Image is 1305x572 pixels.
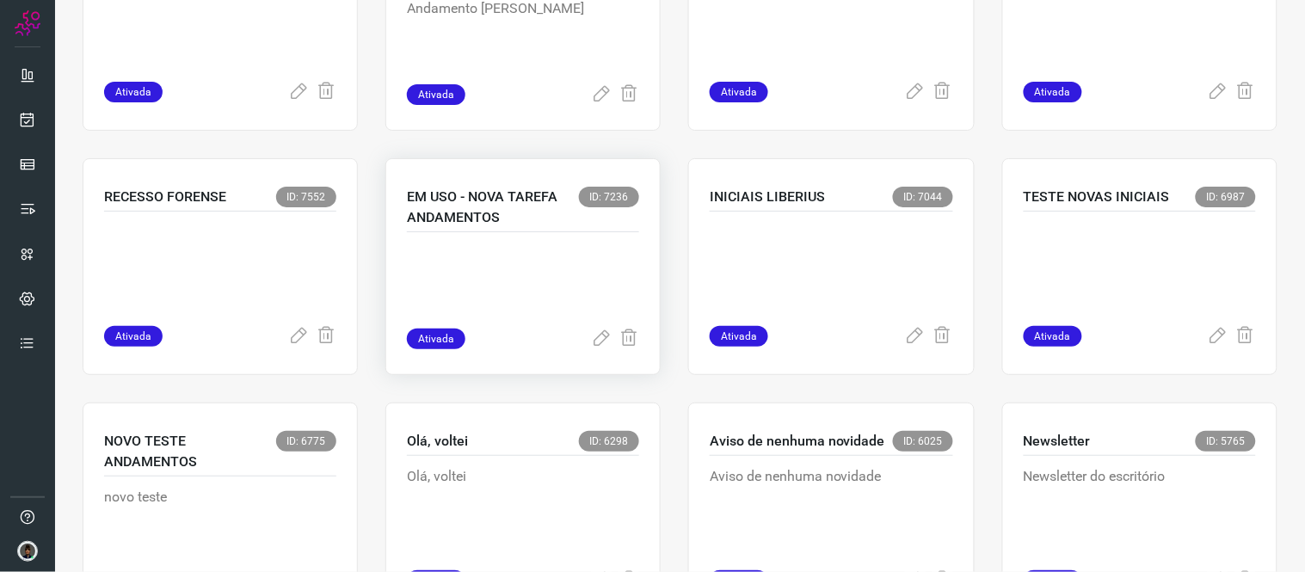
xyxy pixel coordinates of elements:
span: ID: 5765 [1196,431,1256,452]
p: Aviso de nenhuma novidade [710,431,885,452]
img: Logo [15,10,40,36]
p: NOVO TESTE ANDAMENTOS [104,431,276,472]
span: Ativada [104,326,163,347]
p: Aviso de nenhuma novidade [710,466,953,552]
span: Ativada [1024,82,1082,102]
img: d44150f10045ac5288e451a80f22ca79.png [17,541,38,562]
p: EM USO - NOVA TAREFA ANDAMENTOS [407,187,579,228]
span: Ativada [710,82,768,102]
span: ID: 6298 [579,431,639,452]
p: Newsletter do escritório [1024,466,1256,552]
p: Olá, voltei [407,466,639,552]
span: ID: 7552 [276,187,336,207]
span: Ativada [407,84,465,105]
span: ID: 6775 [276,431,336,452]
span: ID: 7044 [893,187,953,207]
span: ID: 7236 [579,187,639,207]
span: Ativada [104,82,163,102]
span: ID: 6987 [1196,187,1256,207]
span: Ativada [710,326,768,347]
p: Olá, voltei [407,431,468,452]
span: ID: 6025 [893,431,953,452]
p: INICIAIS LIBERIUS [710,187,825,207]
p: RECESSO FORENSE [104,187,226,207]
span: Ativada [407,329,465,349]
p: Newsletter [1024,431,1091,452]
span: Ativada [1024,326,1082,347]
p: TESTE NOVAS INICIAIS [1024,187,1170,207]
